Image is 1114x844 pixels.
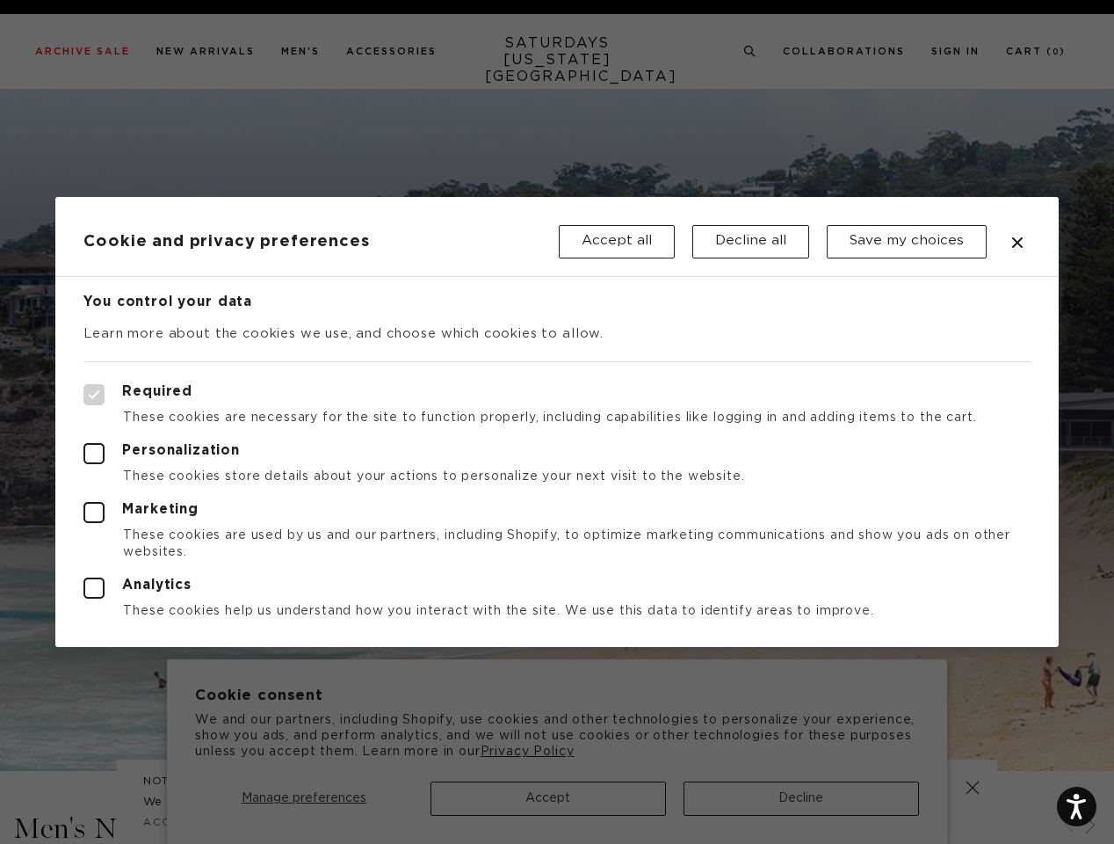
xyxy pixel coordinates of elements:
p: Learn more about the cookies we use, and choose which cookies to allow. [83,324,1030,344]
p: These cookies are necessary for the site to function properly, including capabilities like loggin... [83,410,1030,426]
button: Decline all [692,225,809,258]
p: These cookies are used by us and our partners, including Shopify, to optimize marketing communica... [83,527,1030,559]
button: Close dialog [1007,232,1028,253]
button: Accept all [559,225,675,258]
label: Analytics [83,578,1030,599]
button: Save my choices [827,225,987,258]
h3: You control your data [83,295,1030,311]
h2: Cookie and privacy preferences [83,232,558,251]
label: Required [83,384,1030,405]
label: Marketing [83,502,1030,523]
label: Personalization [83,443,1030,464]
p: These cookies help us understand how you interact with the site. We use this data to identify are... [83,603,1030,619]
p: These cookies store details about your actions to personalize your next visit to the website. [83,469,1030,484]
